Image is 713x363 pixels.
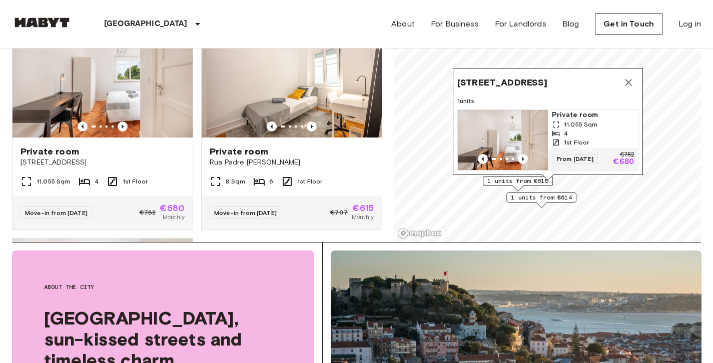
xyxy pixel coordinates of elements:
[297,177,322,186] span: 1st Floor
[397,227,441,239] a: Mapbox logo
[210,157,374,167] span: Rua Padre [PERSON_NAME]
[13,238,193,358] img: Marketing picture of unit PT-17-007-002-01H
[201,17,382,230] a: Marketing picture of unit PT-17-016-001-04Previous imagePrevious imagePrivate roomRua Padre [PERS...
[123,177,148,186] span: 1st Floor
[163,212,185,221] span: Monthly
[12,17,193,230] a: Marketing picture of unit PT-17-151-003-001Previous imagePrevious imagePrivate room[STREET_ADDRES...
[13,17,193,137] img: Marketing picture of unit PT-17-151-003-001
[518,154,528,164] button: Previous image
[457,96,638,105] span: 1 units
[21,157,185,167] span: [STREET_ADDRESS]
[210,145,268,157] span: Private room
[478,154,488,164] button: Previous image
[506,192,576,208] div: Map marker
[678,18,701,30] a: Log in
[564,138,589,147] span: 1st Floor
[552,154,598,164] span: From [DATE]
[267,121,277,131] button: Previous image
[202,17,382,137] img: Marketing picture of unit PT-17-016-001-04
[483,176,553,191] div: Map marker
[511,193,572,202] span: 1 units from €614
[44,282,282,291] span: About the city
[487,176,548,185] span: 1 units from €615
[37,177,71,186] span: 11.055 Sqm
[140,208,156,217] span: €782
[330,208,348,217] span: €707
[620,152,634,158] p: €782
[457,109,638,170] a: Marketing picture of unit PT-17-151-003-001Previous imagePrevious imagePrivate room11.055 Sqm41st...
[458,110,548,170] img: Marketing picture of unit PT-17-151-003-001
[562,18,579,30] a: Blog
[352,203,374,212] span: €615
[12,17,72,27] img: Habyt
[391,18,415,30] a: About
[431,18,479,30] a: For Business
[564,120,598,129] span: 11.055 Sqm
[118,121,128,131] button: Previous image
[595,13,662,34] a: Get in Touch
[457,76,547,88] span: [STREET_ADDRESS]
[307,121,317,131] button: Previous image
[564,129,568,138] span: 4
[613,158,634,166] p: €680
[78,121,88,131] button: Previous image
[160,203,185,212] span: €680
[495,18,546,30] a: For Landlords
[21,145,79,157] span: Private room
[214,209,277,216] span: Move-in from [DATE]
[25,209,88,216] span: Move-in from [DATE]
[352,212,374,221] span: Monthly
[453,68,643,180] div: Map marker
[552,110,634,120] span: Private room
[104,18,188,30] p: [GEOGRAPHIC_DATA]
[95,177,99,186] span: 4
[269,177,273,186] span: 6
[226,177,245,186] span: 8 Sqm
